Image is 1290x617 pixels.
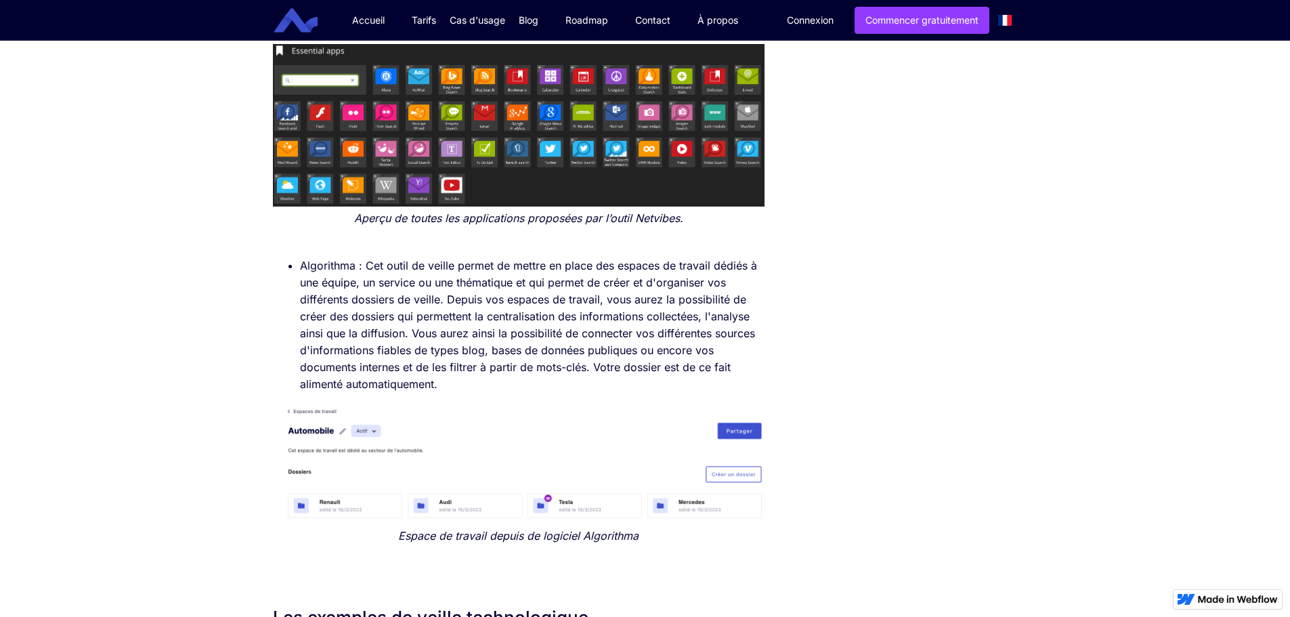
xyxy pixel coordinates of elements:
[1198,595,1278,603] img: Made in Webflow
[300,257,765,393] li: Algorithma : Cet outil de veille permet de mettre en place des espaces de travail dédiés à une éq...
[284,8,328,33] a: home
[398,529,639,542] em: Espace de travail depuis de logiciel Algorithma
[273,234,765,251] p: ‍
[777,7,844,33] a: Connexion
[450,14,505,27] div: Cas d'usage
[354,211,683,225] em: Aperçu de toutes les applications proposées par l’outil Netvibes.
[855,7,989,34] a: Commencer gratuitement
[273,551,765,568] p: ‍
[273,575,765,592] p: ‍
